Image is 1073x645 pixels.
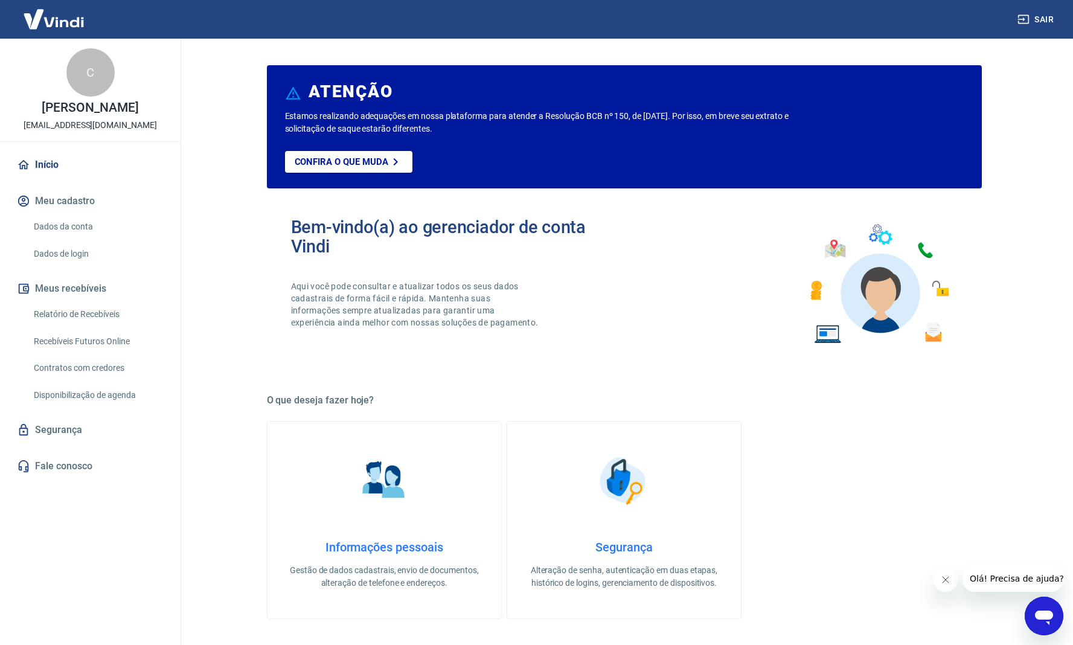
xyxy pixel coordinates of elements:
p: Alteração de senha, autenticação em duas etapas, histórico de logins, gerenciamento de dispositivos. [527,564,722,589]
iframe: Fechar mensagem [934,568,958,592]
iframe: Botão para abrir a janela de mensagens [1025,597,1063,635]
button: Sair [1015,8,1059,31]
iframe: Mensagem da empresa [962,565,1063,592]
h2: Bem-vindo(a) ao gerenciador de conta Vindi [291,217,624,256]
h4: Segurança [527,540,722,554]
a: Dados de login [29,242,166,266]
p: Aqui você pode consultar e atualizar todos os seus dados cadastrais de forma fácil e rápida. Mant... [291,280,541,329]
h6: ATENÇÃO [309,86,392,98]
a: Confira o que muda [285,151,412,173]
p: [PERSON_NAME] [42,101,138,114]
p: [EMAIL_ADDRESS][DOMAIN_NAME] [24,119,157,132]
p: Gestão de dados cadastrais, envio de documentos, alteração de telefone e endereços. [287,564,482,589]
a: Dados da conta [29,214,166,239]
span: Olá! Precisa de ajuda? [7,8,101,18]
div: C [66,48,115,97]
a: Segurança [14,417,166,443]
h4: Informações pessoais [287,540,482,554]
a: Recebíveis Futuros Online [29,329,166,354]
a: Disponibilização de agenda [29,383,166,408]
a: Fale conosco [14,453,166,480]
img: Segurança [594,451,654,511]
a: Relatório de Recebíveis [29,302,166,327]
button: Meu cadastro [14,188,166,214]
a: Contratos com credores [29,356,166,380]
a: Início [14,152,166,178]
img: Imagem de um avatar masculino com diversos icones exemplificando as funcionalidades do gerenciado... [799,217,958,351]
img: Informações pessoais [354,451,414,511]
button: Meus recebíveis [14,275,166,302]
h5: O que deseja fazer hoje? [267,394,982,406]
a: Informações pessoaisInformações pessoaisGestão de dados cadastrais, envio de documentos, alteraçã... [267,421,502,619]
a: SegurançaSegurançaAlteração de senha, autenticação em duas etapas, histórico de logins, gerenciam... [507,421,741,619]
p: Confira o que muda [295,156,388,167]
img: Vindi [14,1,93,37]
p: Estamos realizando adequações em nossa plataforma para atender a Resolução BCB nº 150, de [DATE].... [285,110,828,135]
